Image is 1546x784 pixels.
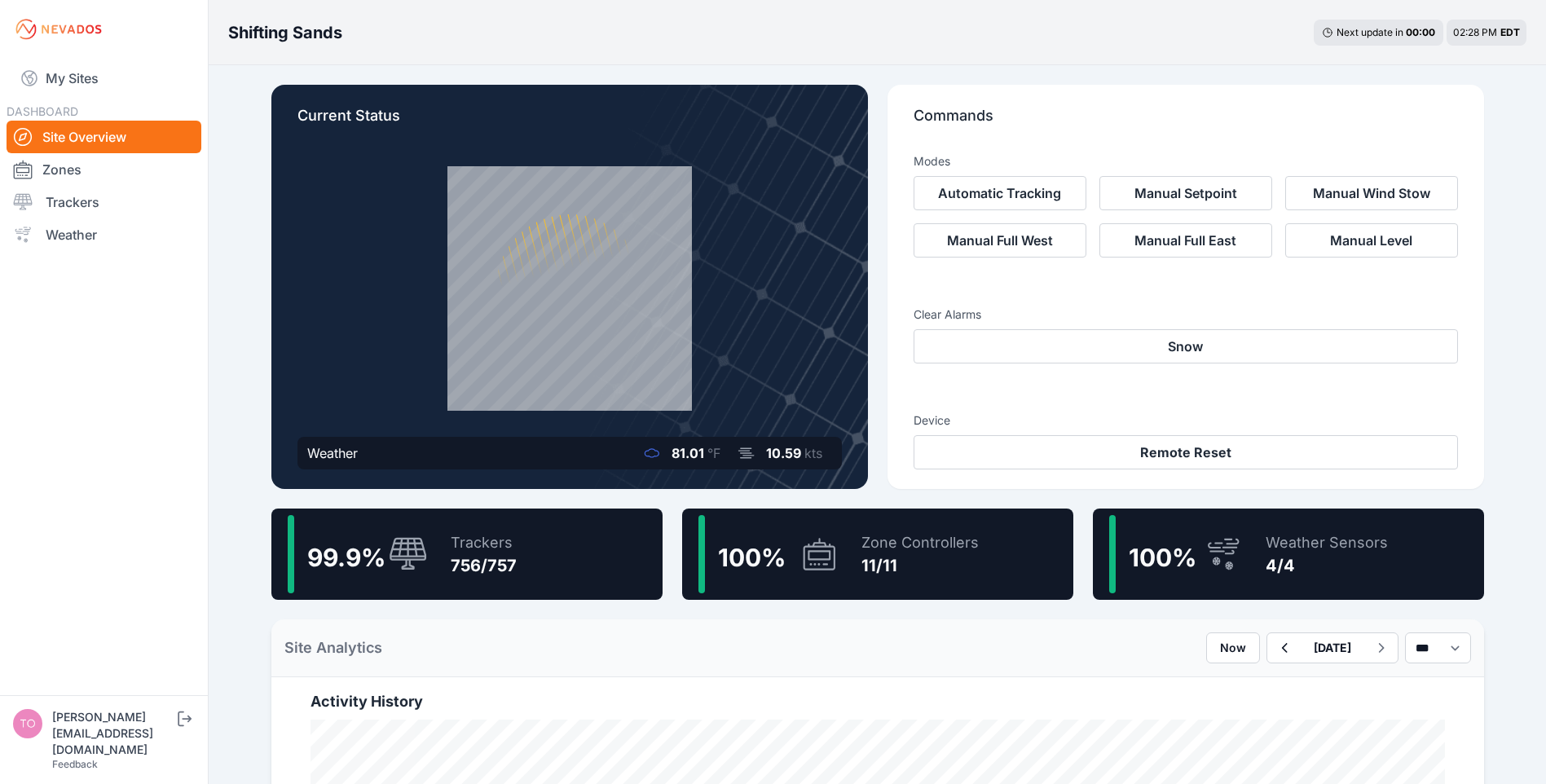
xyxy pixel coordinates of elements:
[1093,509,1484,600] a: 100%Weather Sensors4/4
[307,443,358,463] div: Weather
[1266,554,1388,577] div: 4/4
[914,104,1458,140] p: Commands
[451,531,517,554] div: Trackers
[52,709,174,758] div: [PERSON_NAME][EMAIL_ADDRESS][DOMAIN_NAME]
[1099,176,1272,210] button: Manual Setpoint
[1500,26,1520,38] span: EDT
[1285,176,1458,210] button: Manual Wind Stow
[228,21,342,44] h3: Shifting Sands
[914,176,1086,210] button: Automatic Tracking
[914,329,1458,363] button: Snow
[804,445,822,461] span: kts
[52,758,98,770] a: Feedback
[297,104,842,140] p: Current Status
[707,445,720,461] span: °F
[1453,26,1497,38] span: 02:28 PM
[284,636,382,659] h2: Site Analytics
[861,531,979,554] div: Zone Controllers
[7,104,78,118] span: DASHBOARD
[7,153,201,186] a: Zones
[7,186,201,218] a: Trackers
[914,435,1458,469] button: Remote Reset
[7,59,201,98] a: My Sites
[228,11,342,54] nav: Breadcrumb
[861,554,979,577] div: 11/11
[271,509,663,600] a: 99.9%Trackers756/757
[766,445,801,461] span: 10.59
[7,218,201,251] a: Weather
[1285,223,1458,258] button: Manual Level
[682,509,1073,600] a: 100%Zone Controllers11/11
[311,690,1445,713] h2: Activity History
[1129,543,1196,572] span: 100 %
[7,121,201,153] a: Site Overview
[1099,223,1272,258] button: Manual Full East
[1406,26,1435,39] div: 00 : 00
[914,412,1458,429] h3: Device
[1337,26,1403,38] span: Next update in
[13,16,104,42] img: Nevados
[13,709,42,738] img: tom.root@energixrenewables.com
[451,554,517,577] div: 756/757
[1206,632,1260,663] button: Now
[718,543,786,572] span: 100 %
[914,223,1086,258] button: Manual Full West
[1266,531,1388,554] div: Weather Sensors
[672,445,704,461] span: 81.01
[914,306,1458,323] h3: Clear Alarms
[307,543,385,572] span: 99.9 %
[1301,633,1364,663] button: [DATE]
[914,153,950,170] h3: Modes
